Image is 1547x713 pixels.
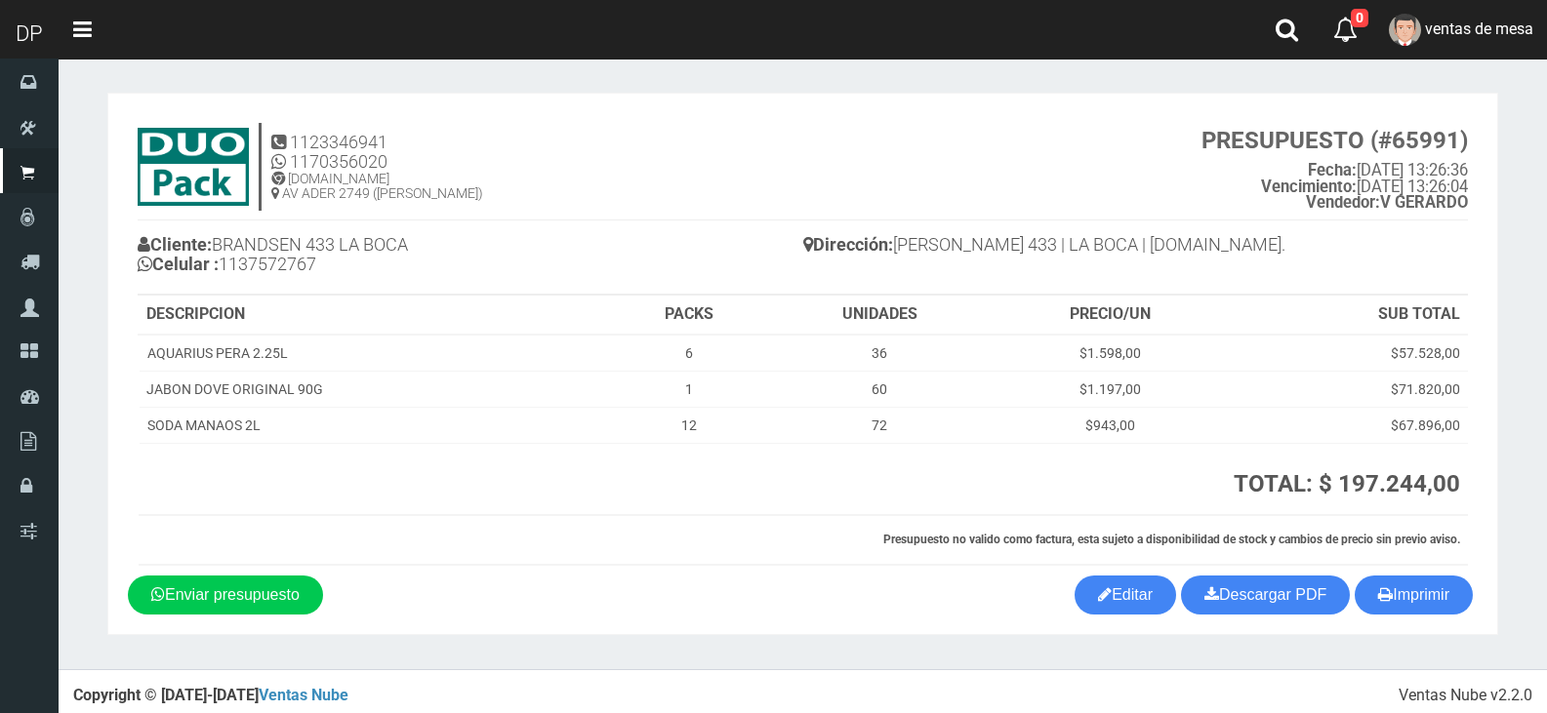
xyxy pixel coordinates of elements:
[768,335,991,372] td: 36
[139,371,610,407] td: JABON DOVE ORIGINAL 90G
[768,296,991,335] th: UNIDADES
[138,230,803,284] h4: BRANDSEN 433 LA BOCA 1137572767
[128,575,323,614] a: Enviar presupuesto
[803,230,1469,264] h4: [PERSON_NAME] 433 | LA BOCA | [DOMAIN_NAME].
[1229,296,1469,335] th: SUB TOTAL
[139,407,610,443] td: SODA MANAOS 2L
[165,586,300,603] span: Enviar presupuesto
[610,371,768,407] td: 1
[768,407,991,443] td: 72
[1229,407,1469,443] td: $67.896,00
[992,371,1229,407] td: $1.197,00
[1229,335,1469,372] td: $57.528,00
[992,407,1229,443] td: $943,00
[1355,575,1473,614] button: Imprimir
[1234,470,1460,497] strong: TOTAL: $ 197.244,00
[139,296,610,335] th: DESCRIPCION
[271,133,483,172] h4: 1123346941 1170356020
[73,686,348,704] strong: Copyright © [DATE]-[DATE]
[610,407,768,443] td: 12
[1229,371,1469,407] td: $71.820,00
[271,172,483,202] h5: [DOMAIN_NAME] AV ADER 2749 ([PERSON_NAME])
[1306,193,1380,212] strong: Vendedor:
[610,296,768,335] th: PACKS
[138,128,249,206] img: 9k=
[138,254,219,274] b: Celular :
[1389,14,1421,46] img: User Image
[138,234,212,255] b: Cliente:
[1306,193,1468,212] b: V GERARDO
[1261,178,1357,196] strong: Vencimiento:
[1201,127,1468,154] strong: PRESUPUESTO (#65991)
[883,533,1460,546] strong: Presupuesto no valido como factura, esta sujeto a disponibilidad de stock y cambios de precio sin...
[1351,9,1368,27] span: 0
[803,234,893,255] b: Dirección:
[1201,128,1468,212] small: [DATE] 13:26:36 [DATE] 13:26:04
[610,335,768,372] td: 6
[1308,161,1357,179] strong: Fecha:
[1075,575,1176,614] a: Editar
[768,371,991,407] td: 60
[259,686,348,704] a: Ventas Nube
[1181,575,1350,614] a: Descargar PDF
[139,335,610,372] td: AQUARIUS PERA 2.25L
[1399,685,1532,707] div: Ventas Nube v2.2.0
[1425,20,1533,38] span: ventas de mesa
[992,296,1229,335] th: PRECIO/UN
[992,335,1229,372] td: $1.598,00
